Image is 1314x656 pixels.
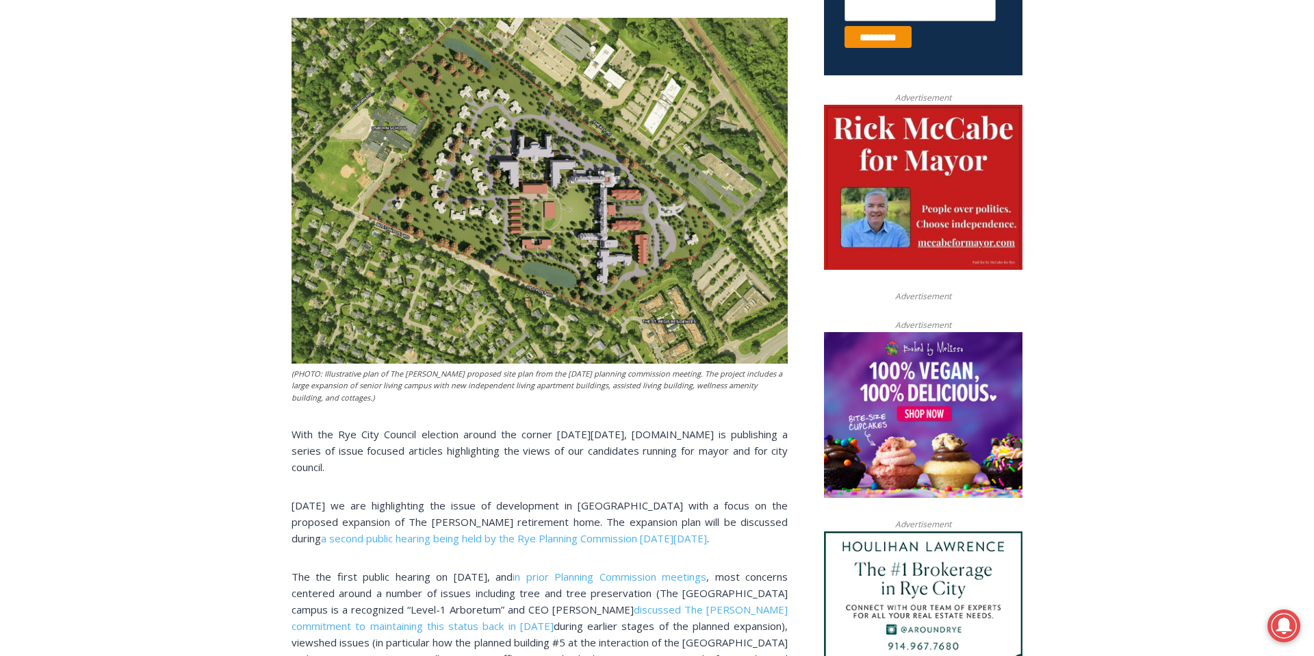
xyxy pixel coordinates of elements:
[881,318,965,331] span: Advertisement
[292,499,788,545] span: [DATE] we are highlighting the issue of development in [GEOGRAPHIC_DATA] with a focus on the prop...
[329,133,663,171] a: Intern @ [DOMAIN_NAME]
[321,531,707,545] a: a second public hearing being held by the Rye Planning Commission [DATE][DATE]
[358,136,634,167] span: Intern @ [DOMAIN_NAME]
[824,105,1022,270] img: McCabe for Mayor
[292,368,788,404] figcaption: (PHOTO: Illustrative plan of The [PERSON_NAME] proposed site plan from the [DATE] planning commis...
[292,427,788,474] span: With the Rye City Council election around the corner [DATE][DATE], [DOMAIN_NAME] is publishing a ...
[292,570,513,583] span: The the first public hearing on [DATE], and
[292,18,788,364] img: (PHOTO: Illustrative plan of The Osborn's proposed site plan from the July 10, 2025 planning comm...
[881,518,965,531] span: Advertisement
[707,531,709,545] span: .
[292,570,788,616] span: , most concerns centered around a number of issues including tree and tree preservation (The [GEO...
[881,91,965,104] span: Advertisement
[292,603,788,633] a: discussed The [PERSON_NAME] commitment to maintaining this status back in [DATE]
[881,290,965,303] span: Advertisement
[824,332,1022,498] img: Baked by Melissa
[513,570,706,583] a: in prior Planning Commission meetings
[346,1,647,133] div: "At the 10am stand-up meeting, each intern gets a chance to take [PERSON_NAME] and the other inte...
